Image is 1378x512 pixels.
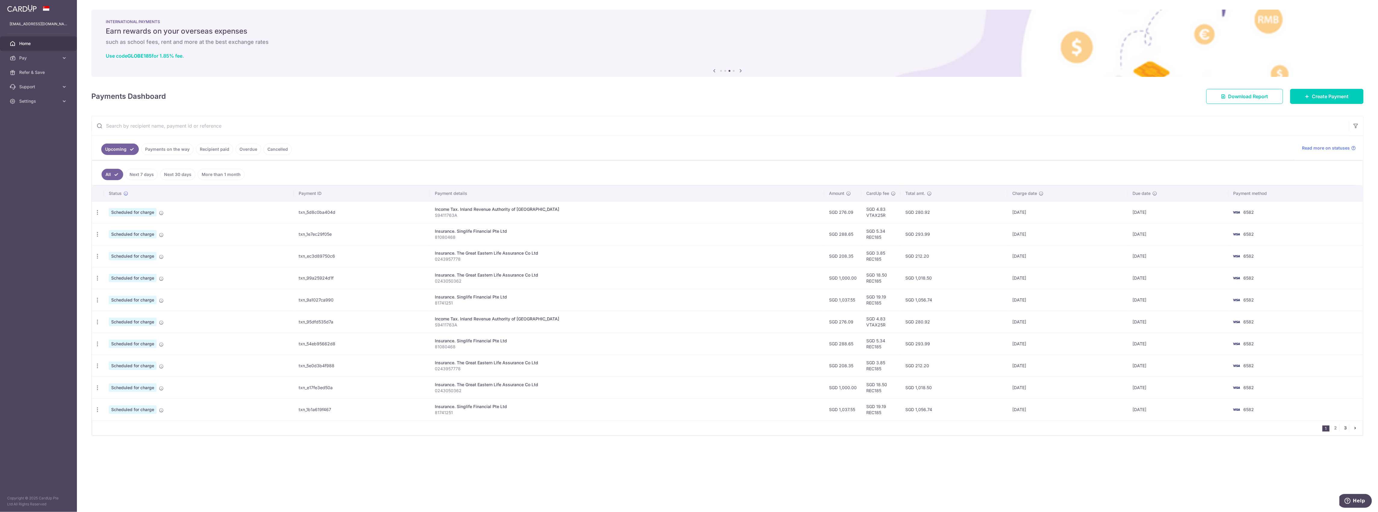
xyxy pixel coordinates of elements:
td: [DATE] [1128,355,1228,377]
span: Scheduled for charge [109,405,157,414]
td: txn_5e0d3b4f988 [294,355,430,377]
span: Scheduled for charge [109,274,157,282]
td: SGD 1,056.74 [901,398,1008,420]
td: [DATE] [1128,311,1228,333]
img: Bank Card [1230,406,1242,413]
td: SGD 1,056.74 [901,289,1008,311]
td: SGD 5.34 REC185 [861,333,901,355]
img: Bank Card [1230,253,1242,260]
p: 81741251 [435,410,819,416]
p: 0243050362 [435,388,819,394]
span: 6582 [1244,275,1254,280]
a: Overdue [236,144,261,155]
a: More than 1 month [198,169,245,180]
td: [DATE] [1008,311,1128,333]
a: Read more on statuses [1302,145,1356,151]
span: Scheduled for charge [109,318,157,326]
td: [DATE] [1128,201,1228,223]
nav: pager [1322,421,1363,435]
th: Payment details [430,186,824,201]
span: 6582 [1244,210,1254,215]
td: SGD 3.85 REC185 [861,245,901,267]
span: Scheduled for charge [109,340,157,348]
td: [DATE] [1128,289,1228,311]
span: Read more on statuses [1302,145,1350,151]
td: [DATE] [1008,223,1128,245]
h6: such as school fees, rent and more at the best exchange rates [106,38,1349,46]
b: GLOBE185 [127,53,152,59]
td: SGD 280.92 [901,201,1008,223]
td: SGD 19.19 REC185 [861,398,901,420]
a: Upcoming [101,144,139,155]
iframe: Opens a widget where you can find more information [1340,494,1372,509]
td: SGD 1,018.50 [901,377,1008,398]
img: International Payment Banner [91,10,1364,77]
td: txn_1b1a619f467 [294,398,430,420]
a: Payments on the way [141,144,194,155]
td: SGD 293.99 [901,223,1008,245]
td: SGD 288.65 [824,223,861,245]
span: Support [19,84,59,90]
span: 6582 [1244,385,1254,390]
div: Income Tax. Inland Revenue Authority of [GEOGRAPHIC_DATA] [435,206,819,212]
p: [EMAIL_ADDRESS][DOMAIN_NAME] [10,21,67,27]
img: CardUp [7,5,37,12]
td: SGD 208.35 [824,355,861,377]
td: txn_1e7ec29f05e [294,223,430,245]
td: [DATE] [1128,223,1228,245]
td: SGD 3.85 REC185 [861,355,901,377]
p: 81080468 [435,234,819,240]
td: txn_95dfd535d7a [294,311,430,333]
td: [DATE] [1008,245,1128,267]
span: 6582 [1244,407,1254,412]
input: Search by recipient name, payment id or reference [92,116,1349,135]
li: 1 [1322,426,1330,432]
img: Bank Card [1230,274,1242,282]
span: Scheduled for charge [109,252,157,260]
span: Amount [829,190,844,196]
td: SGD 293.99 [901,333,1008,355]
td: SGD 1,018.50 [901,267,1008,289]
th: Payment method [1229,186,1363,201]
span: Create Payment [1312,93,1349,100]
p: 0243957778 [435,256,819,262]
p: 0243957778 [435,366,819,372]
a: Next 30 days [160,169,195,180]
td: SGD 18.50 REC185 [861,267,901,289]
span: Pay [19,55,59,61]
td: SGD 1,000.00 [824,267,861,289]
a: Cancelled [264,144,292,155]
td: [DATE] [1008,267,1128,289]
a: Create Payment [1290,89,1364,104]
p: S9411763A [435,322,819,328]
td: SGD 212.20 [901,245,1008,267]
span: CardUp fee [866,190,889,196]
td: SGD 276.09 [824,201,861,223]
span: Refer & Save [19,69,59,75]
span: Download Report [1228,93,1268,100]
img: Bank Card [1230,296,1242,304]
span: Status [109,190,122,196]
td: txn_e17fe3ed50a [294,377,430,398]
span: Home [19,41,59,47]
span: 6582 [1244,232,1254,237]
td: [DATE] [1128,333,1228,355]
a: Recipient paid [196,144,233,155]
td: [DATE] [1128,267,1228,289]
td: SGD 1,000.00 [824,377,861,398]
td: [DATE] [1008,355,1128,377]
td: txn_99a25924d1f [294,267,430,289]
div: Insurance. Singlife Financial Pte Ltd [435,338,819,344]
img: Bank Card [1230,362,1242,369]
td: [DATE] [1128,377,1228,398]
td: SGD 212.20 [901,355,1008,377]
span: Scheduled for charge [109,296,157,304]
a: Download Report [1206,89,1283,104]
span: 6582 [1244,363,1254,368]
td: [DATE] [1128,398,1228,420]
p: 81741251 [435,300,819,306]
a: 3 [1342,424,1349,432]
img: Bank Card [1230,231,1242,238]
span: Total amt. [905,190,925,196]
td: [DATE] [1008,201,1128,223]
